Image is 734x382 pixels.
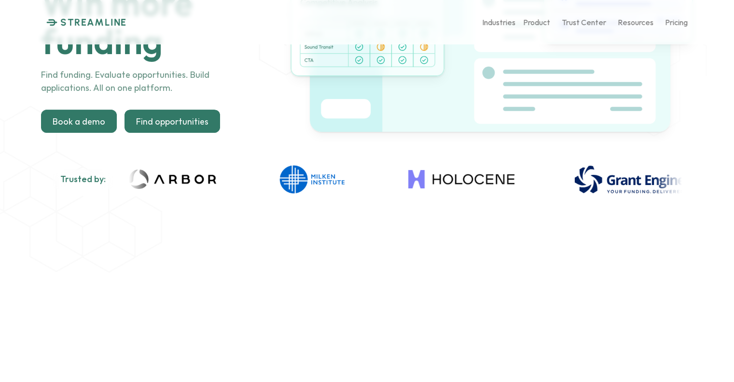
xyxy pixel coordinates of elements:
[136,116,208,127] p: Find opportunities
[665,14,688,31] a: Pricing
[41,110,117,133] a: Book a demo
[60,174,106,184] h2: Trusted by:
[46,16,127,28] a: STREAMLINE
[562,14,606,31] a: Trust Center
[125,110,220,133] a: Find opportunities
[53,116,105,127] p: Book a demo
[665,17,688,27] p: Pricing
[618,14,653,31] a: Resources
[60,16,127,28] p: STREAMLINE
[482,17,515,27] p: Industries
[41,68,259,94] p: Find funding. Evaluate opportunities. Build applications. All on one platform.
[618,17,653,27] p: Resources
[523,17,550,27] p: Product
[562,17,606,27] p: Trust Center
